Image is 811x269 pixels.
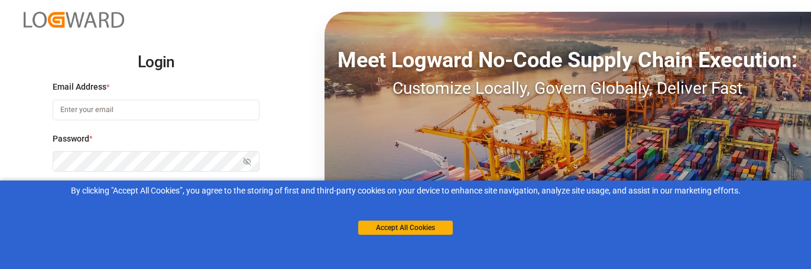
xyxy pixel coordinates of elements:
[24,12,124,28] img: Logward_new_orange.png
[53,133,89,145] span: Password
[53,100,259,120] input: Enter your email
[8,185,803,197] div: By clicking "Accept All Cookies”, you agree to the storing of first and third-party cookies on yo...
[358,221,453,235] button: Accept All Cookies
[53,81,106,93] span: Email Address
[325,76,811,101] div: Customize Locally, Govern Globally, Deliver Fast
[325,44,811,76] div: Meet Logward No-Code Supply Chain Execution:
[53,44,259,81] h2: Login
